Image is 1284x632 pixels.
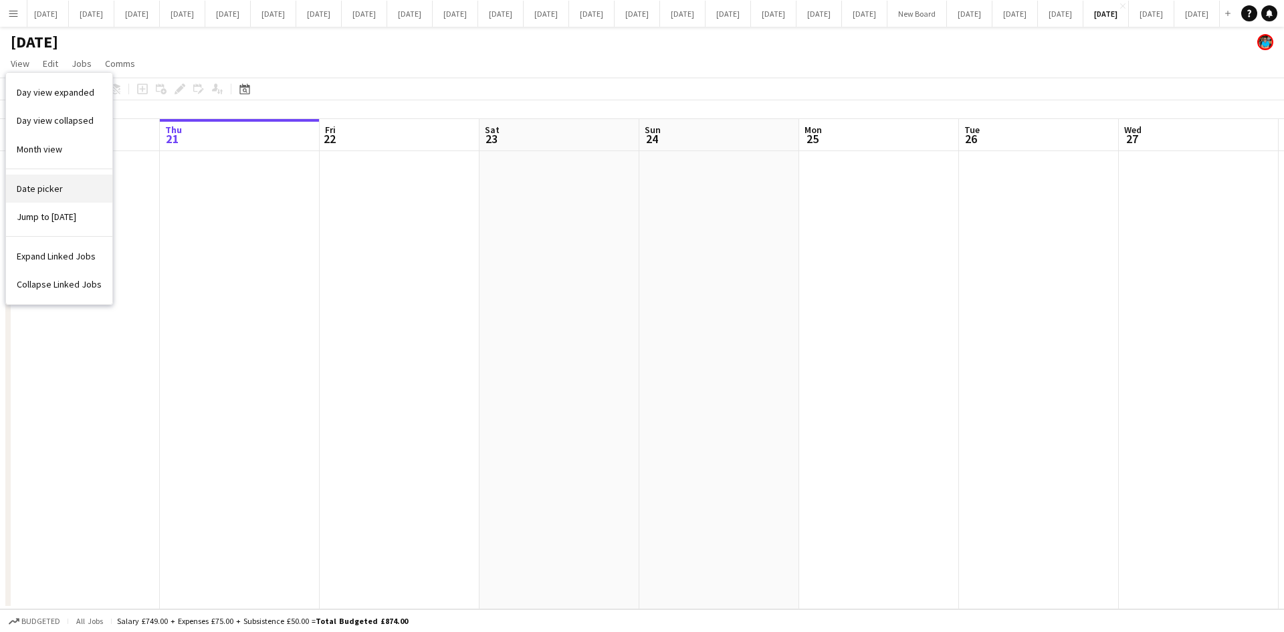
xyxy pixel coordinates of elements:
a: View [5,55,35,72]
span: Thu [165,124,182,136]
button: [DATE] [569,1,615,27]
span: Wed [1124,124,1142,136]
span: Day view expanded [17,86,94,98]
span: 24 [643,131,661,146]
button: [DATE] [478,1,524,27]
span: 27 [1122,131,1142,146]
span: 20 [3,131,23,146]
span: Date picker [17,183,63,195]
span: Fri [325,124,336,136]
span: All jobs [74,616,106,626]
button: [DATE] [660,1,706,27]
button: [DATE] [1083,1,1129,27]
button: [DATE] [706,1,751,27]
button: New Board [887,1,947,27]
span: 26 [962,131,980,146]
button: [DATE] [1174,1,1220,27]
button: [DATE] [796,1,842,27]
a: Comms [100,55,140,72]
span: 21 [163,131,182,146]
button: [DATE] [842,1,887,27]
span: Tue [964,124,980,136]
span: 22 [323,131,336,146]
a: Month view [6,135,112,163]
span: Mon [805,124,822,136]
a: Day view collapsed [6,106,112,134]
span: Total Budgeted £874.00 [316,616,408,626]
button: [DATE] [23,1,69,27]
button: [DATE] [433,1,478,27]
button: [DATE] [69,1,114,27]
a: Edit [37,55,64,72]
a: Collapse Linked Jobs [6,270,112,298]
button: [DATE] [296,1,342,27]
button: [DATE] [342,1,387,27]
button: [DATE] [615,1,660,27]
button: [DATE] [160,1,205,27]
a: Day view expanded [6,78,112,106]
button: [DATE] [992,1,1038,27]
span: Collapse Linked Jobs [17,278,102,290]
span: Day view collapsed [17,114,94,126]
span: Comms [105,58,135,70]
span: Jump to [DATE] [17,211,76,223]
span: Budgeted [21,617,60,626]
span: View [11,58,29,70]
a: Date picker [6,175,112,203]
span: Edit [43,58,58,70]
button: [DATE] [387,1,433,27]
a: Jump to today [6,203,112,231]
a: Expand Linked Jobs [6,242,112,270]
button: [DATE] [947,1,992,27]
button: [DATE] [1129,1,1174,27]
h1: [DATE] [11,32,58,52]
button: [DATE] [1038,1,1083,27]
button: [DATE] [205,1,251,27]
span: 23 [483,131,500,146]
span: 25 [802,131,822,146]
button: [DATE] [751,1,796,27]
button: [DATE] [251,1,296,27]
span: Sun [645,124,661,136]
span: Sat [485,124,500,136]
button: Budgeted [7,614,62,629]
span: Expand Linked Jobs [17,250,96,262]
button: [DATE] [524,1,569,27]
span: Month view [17,143,62,155]
button: [DATE] [114,1,160,27]
app-user-avatar: Oscar Peck [1257,34,1273,50]
div: Salary £749.00 + Expenses £75.00 + Subsistence £50.00 = [117,616,408,626]
a: Jobs [66,55,97,72]
span: Jobs [72,58,92,70]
